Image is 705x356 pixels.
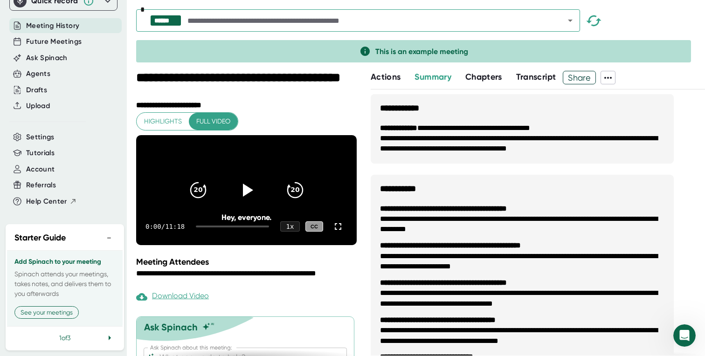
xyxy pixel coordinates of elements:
[144,322,198,333] div: Ask Spinach
[298,4,315,21] div: Close
[465,72,502,82] span: Chapters
[516,72,556,82] span: Transcript
[280,4,298,21] button: Collapse window
[14,306,79,319] button: See your meetings
[371,72,401,82] span: Actions
[305,221,323,232] div: CC
[26,196,67,207] span: Help Center
[465,71,502,83] button: Chapters
[673,324,696,347] iframe: Intercom live chat
[158,213,334,222] div: Hey, everyone.
[26,132,55,143] button: Settings
[371,71,401,83] button: Actions
[26,101,50,111] button: Upload
[136,291,209,302] div: Paid feature
[145,223,185,230] div: 0:00 / 11:18
[563,71,596,84] button: Share
[415,71,451,83] button: Summary
[26,53,68,63] button: Ask Spinach
[26,164,55,175] button: Account
[189,113,238,130] button: Full video
[26,85,47,96] button: Drafts
[26,36,82,47] button: Future Meetings
[14,269,115,299] p: Spinach attends your meetings, takes notes, and delivers them to you afterwards
[516,71,556,83] button: Transcript
[14,258,115,266] h3: Add Spinach to your meeting
[59,334,70,342] span: 1 of 3
[136,257,359,267] div: Meeting Attendees
[26,68,50,79] button: Agents
[26,196,77,207] button: Help Center
[26,21,79,31] button: Meeting History
[144,116,182,127] span: Highlights
[137,113,189,130] button: Highlights
[14,232,66,244] h2: Starter Guide
[563,69,595,86] span: Share
[103,231,115,245] button: −
[6,4,24,21] button: go back
[26,148,55,158] button: Tutorials
[375,47,468,56] span: This is an example meeting
[280,221,300,232] div: 1 x
[26,180,56,191] button: Referrals
[564,14,577,27] button: Open
[196,116,230,127] span: Full video
[415,72,451,82] span: Summary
